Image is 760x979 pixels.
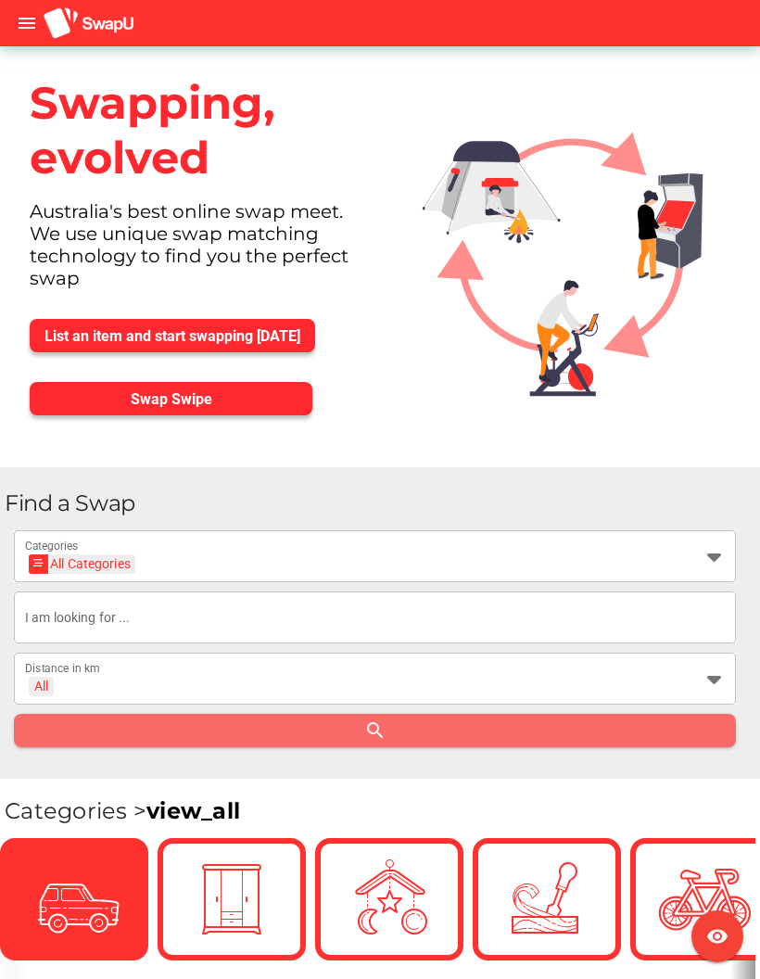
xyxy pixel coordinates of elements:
button: List an item and start swapping [DATE] [30,319,315,352]
img: Graphic.svg [408,73,748,418]
i: visibility [706,925,728,947]
input: I am looking for ... [25,591,725,643]
i: search [364,719,386,742]
span: List an item and start swapping [DATE] [44,327,300,345]
div: Australia's best online swap meet. We use unique swap matching technology to find you the perfect... [15,200,380,304]
i: menu [16,12,38,34]
a: view_all [146,797,240,824]
div: All Categories [34,554,131,574]
h1: Find a Swap [5,489,745,516]
div: All [34,678,48,694]
img: aSD8y5uGLpzPJLYTcYcjNu3laj1c05W5KWf0Ds+Za8uybjssssuu+yyyy677LKX2n+PWMSDJ9a87AAAAABJRU5ErkJggg== [43,6,135,41]
span: Swap Swipe [131,390,212,408]
span: Categories > [5,797,240,824]
div: Swapping, evolved [15,61,380,200]
button: Swap Swipe [30,382,312,415]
